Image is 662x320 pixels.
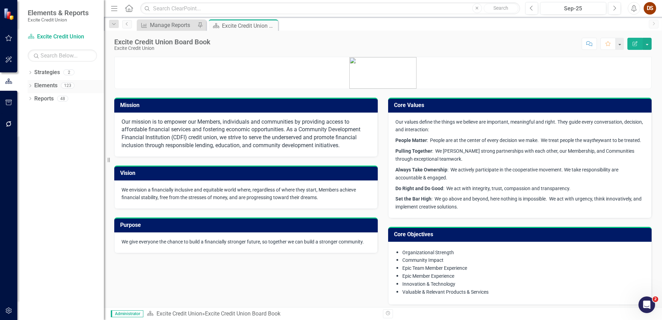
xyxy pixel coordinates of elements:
button: Sep-25 [540,2,606,15]
span: Our values define the things we believe are important, meaningful and right. They guide every con... [395,119,643,133]
h3: Mission [120,102,374,108]
strong: Always Take Ownership [395,167,447,172]
small: Excite Credit Union [28,17,89,23]
span: : We actively participate in the cooperative movement. We take responsibility are accountable & e... [395,167,618,180]
a: Elements [34,82,57,90]
span: 2 [653,296,658,302]
div: Manage Reports [150,21,196,29]
span: We envision a financially inclusive and equitable world where, regardless of where they start, Me... [122,187,356,201]
iframe: Intercom live chat [638,296,655,313]
em: they [592,137,600,143]
a: Excite Credit Union [28,33,97,41]
div: Excite Credit Union Board Book [222,21,276,30]
span: Innovation & Technology [402,281,455,287]
strong: Do Right and Do Good [395,186,443,191]
h3: Vision [120,170,374,176]
h3: Purpose [120,222,374,228]
span: Search [493,5,508,11]
span: Epic Team Member Experience [402,265,467,271]
span: Community Impact [402,257,444,263]
button: DS [644,2,656,15]
button: Search [484,3,518,13]
span: : We act with integrity, trust, compassion and transparency. [395,186,571,191]
strong: Pulling Together [395,148,432,154]
div: » [147,310,378,318]
span: Valuable & Relevant Products & Services [402,289,489,295]
a: Strategies [34,69,60,77]
div: 2 [63,70,74,75]
span: Epic Member Experience [402,273,454,279]
div: Excite Credit Union [114,46,211,51]
input: Search Below... [28,50,97,62]
span: We give everyone the chance to build a financially stronger future, so together we can build a st... [122,239,364,245]
div: Excite Credit Union Board Book [205,310,280,317]
img: mceclip1.png [349,57,417,89]
h3: Core Objectives [394,231,648,238]
span: Administrator [111,310,143,317]
a: Reports [34,95,54,103]
span: : We [PERSON_NAME] strong partnerships with each other, our Membership, and Communities through e... [395,148,634,162]
span: Organizational Strength [402,250,454,255]
a: Manage Reports [138,21,196,29]
strong: Set the Bar High [395,196,431,202]
input: Search ClearPoint... [140,2,520,15]
span: Elements & Reports [28,9,89,17]
div: Excite Credit Union Board Book [114,38,211,46]
div: 48 [57,96,68,101]
p: Our mission is to empower our Members, individuals and communities by providing access to afforda... [122,118,370,150]
span: : People are at the center of every decision we make. We treat people the way want to be treated. [395,137,641,143]
div: Sep-25 [543,5,604,13]
div: 123 [61,83,74,89]
img: ClearPoint Strategy [3,8,16,20]
h3: Core Values [394,102,648,108]
strong: People Matter [395,137,427,143]
span: : We go above and beyond, here nothing is impossible. We act with urgency, think innovatively, an... [395,196,642,210]
a: Excite Credit Union [156,310,202,317]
